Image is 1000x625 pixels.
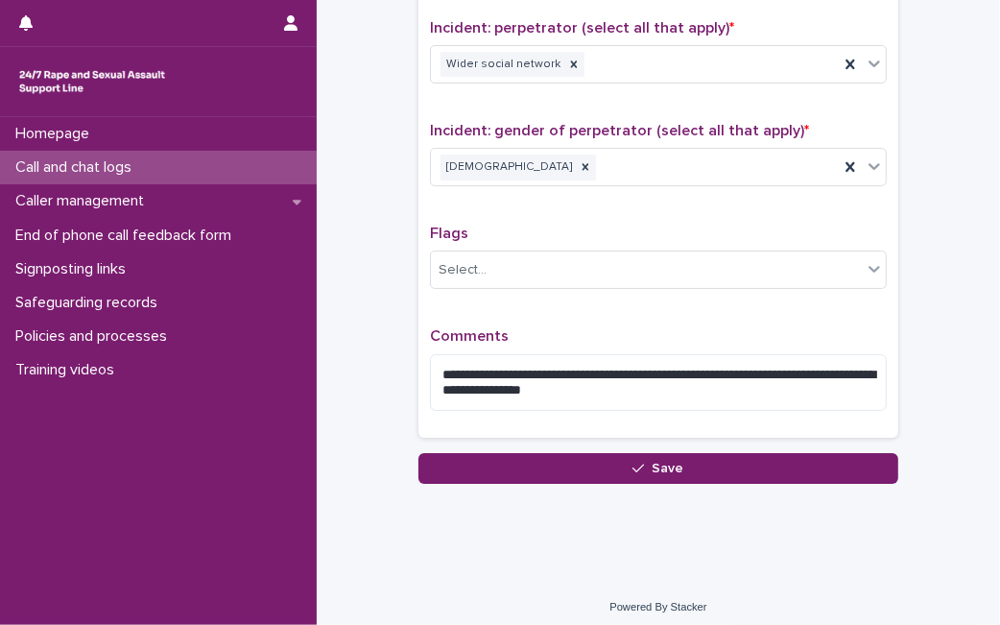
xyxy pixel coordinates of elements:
[8,125,105,143] p: Homepage
[609,601,706,613] a: Powered By Stacker
[440,155,575,180] div: [DEMOGRAPHIC_DATA]
[430,328,509,344] span: Comments
[8,294,173,312] p: Safeguarding records
[439,260,487,280] div: Select...
[430,226,468,241] span: Flags
[440,52,563,78] div: Wider social network
[8,327,182,346] p: Policies and processes
[430,123,809,138] span: Incident: gender of perpetrator (select all that apply)
[8,158,147,177] p: Call and chat logs
[8,361,130,379] p: Training videos
[8,227,247,245] p: End of phone call feedback form
[8,260,141,278] p: Signposting links
[418,453,898,484] button: Save
[653,462,684,475] span: Save
[430,20,734,36] span: Incident: perpetrator (select all that apply)
[8,192,159,210] p: Caller management
[15,62,169,101] img: rhQMoQhaT3yELyF149Cw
